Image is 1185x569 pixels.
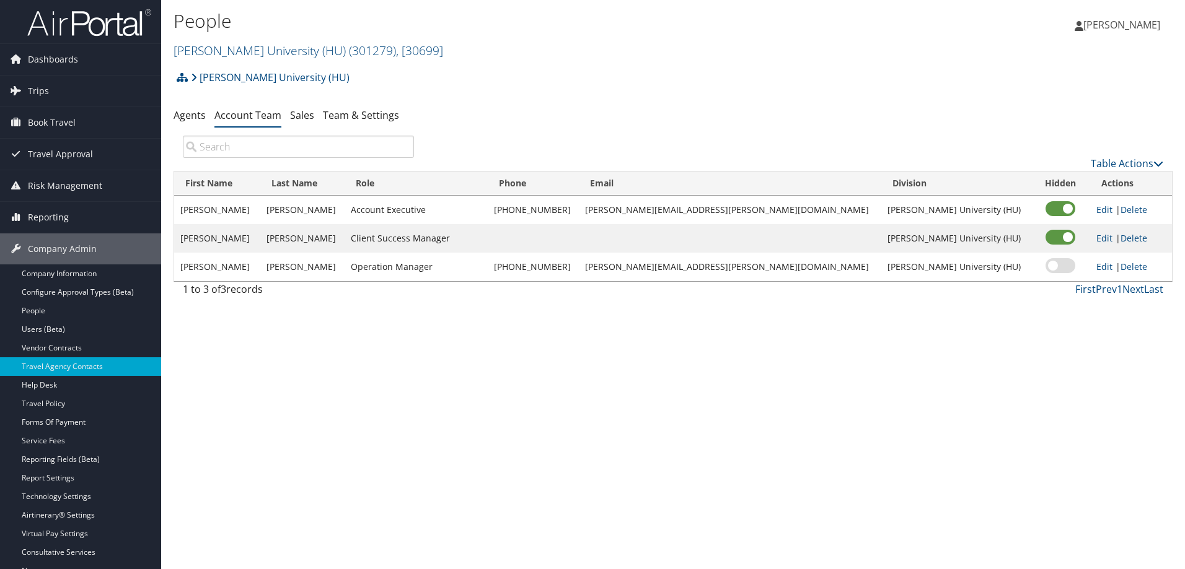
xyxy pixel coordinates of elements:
[174,172,260,196] th: First Name: activate to sort column ascending
[27,8,151,37] img: airportal-logo.png
[28,170,102,201] span: Risk Management
[1096,261,1112,272] a: Edit
[28,202,69,233] span: Reporting
[1096,232,1112,244] a: Edit
[1122,282,1144,296] a: Next
[174,224,260,253] td: [PERSON_NAME]
[1117,282,1122,296] a: 1
[28,107,76,138] span: Book Travel
[1030,172,1090,196] th: Hidden: activate to sort column ascending
[1075,282,1096,296] a: First
[1090,224,1172,253] td: |
[579,253,881,281] td: [PERSON_NAME][EMAIL_ADDRESS][PERSON_NAME][DOMAIN_NAME]
[488,253,579,281] td: [PHONE_NUMBER]
[488,172,579,196] th: Phone
[28,139,93,170] span: Travel Approval
[1091,157,1163,170] a: Table Actions
[579,196,881,224] td: [PERSON_NAME][EMAIL_ADDRESS][PERSON_NAME][DOMAIN_NAME]
[191,65,350,90] a: [PERSON_NAME] University (HU)
[260,224,345,253] td: [PERSON_NAME]
[174,196,260,224] td: [PERSON_NAME]
[1096,282,1117,296] a: Prev
[345,224,488,253] td: Client Success Manager
[1075,6,1173,43] a: [PERSON_NAME]
[1083,18,1160,32] span: [PERSON_NAME]
[345,253,488,281] td: Operation Manager
[221,282,226,296] span: 3
[1121,204,1147,215] a: Delete
[1090,172,1172,196] th: Actions
[349,42,396,59] span: ( 301279 )
[396,42,443,59] span: , [ 30699 ]
[1090,196,1172,224] td: |
[1121,232,1147,244] a: Delete
[174,108,206,122] a: Agents
[579,172,881,196] th: Email: activate to sort column ascending
[323,108,399,122] a: Team & Settings
[1090,253,1172,281] td: |
[183,136,414,158] input: Search
[881,224,1030,253] td: [PERSON_NAME] University (HU)
[28,44,78,75] span: Dashboards
[345,172,488,196] th: Role: activate to sort column ascending
[28,233,97,264] span: Company Admin
[174,42,443,59] a: [PERSON_NAME] University (HU)
[260,196,345,224] td: [PERSON_NAME]
[28,76,49,106] span: Trips
[1096,204,1112,215] a: Edit
[881,253,1030,281] td: [PERSON_NAME] University (HU)
[260,172,345,196] th: Last Name: activate to sort column ascending
[1121,261,1147,272] a: Delete
[174,8,840,34] h1: People
[881,172,1030,196] th: Division: activate to sort column ascending
[345,196,488,224] td: Account Executive
[174,253,260,281] td: [PERSON_NAME]
[1144,282,1163,296] a: Last
[183,282,414,303] div: 1 to 3 of records
[488,196,579,224] td: [PHONE_NUMBER]
[290,108,314,122] a: Sales
[260,253,345,281] td: [PERSON_NAME]
[881,196,1030,224] td: [PERSON_NAME] University (HU)
[214,108,281,122] a: Account Team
